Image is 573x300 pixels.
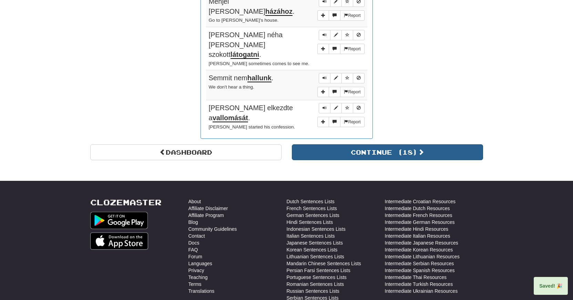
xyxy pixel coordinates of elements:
[188,232,205,239] a: Contact
[385,219,455,226] a: Intermediate German Resources
[90,144,282,160] a: Dashboard
[188,226,237,232] a: Community Guidelines
[340,87,364,97] button: Report
[90,212,148,229] img: Get it on Google Play
[188,198,201,205] a: About
[209,124,295,130] small: [PERSON_NAME] started his confession.
[188,288,215,294] a: Translations
[385,274,447,281] a: Intermediate Thai Resources
[213,114,248,122] u: vallomását
[188,253,202,260] a: Forum
[385,232,450,239] a: Intermediate Italian Resources
[209,61,309,66] small: [PERSON_NAME] sometimes comes to see me.
[287,212,339,219] a: German Sentences Lists
[385,281,453,288] a: Intermediate Turkish Resources
[188,274,208,281] a: Teaching
[209,31,283,59] span: [PERSON_NAME] néha [PERSON_NAME] szokott .
[330,103,342,113] button: Edit sentence
[188,212,224,219] a: Affiliate Program
[231,51,259,59] u: látogatni
[317,87,364,97] div: More sentence controls
[188,246,198,253] a: FAQ
[188,219,198,226] a: Blog
[287,281,344,288] a: Romanian Sentences Lists
[188,239,199,246] a: Docs
[385,246,453,253] a: Intermediate Korean Resources
[385,267,455,274] a: Intermediate Spanish Resources
[90,232,149,250] img: Get it on App Store
[317,10,329,21] button: Add sentence to collection
[317,87,329,97] button: Add sentence to collection
[319,73,330,83] button: Play sentence audio
[188,267,204,274] a: Privacy
[385,239,458,246] a: Intermediate Japanese Resources
[209,18,279,23] small: Go to [PERSON_NAME]'s house.
[385,253,460,260] a: Intermediate Lithuanian Resources
[287,253,344,260] a: Lithuanian Sentences Lists
[385,212,452,219] a: Intermediate French Resources
[330,30,342,40] button: Edit sentence
[247,74,272,82] u: hallunk
[353,103,365,113] button: Toggle ignore
[534,277,568,295] div: Saved! 🎉
[287,274,347,281] a: Portuguese Sentences Lists
[340,117,364,127] button: Report
[317,10,364,21] div: More sentence controls
[287,246,338,253] a: Korean Sentences Lists
[385,198,456,205] a: Intermediate Croatian Resources
[287,260,361,267] a: Mandarin Chinese Sentences Lists
[90,198,162,207] a: Clozemaster
[319,30,365,40] div: Sentence controls
[353,73,365,83] button: Toggle ignore
[317,117,364,127] div: More sentence controls
[188,281,202,288] a: Terms
[385,205,450,212] a: Intermediate Dutch Resources
[340,10,364,21] button: Report
[209,104,293,122] span: [PERSON_NAME] elkezdte a .
[341,73,353,83] button: Toggle favorite
[319,30,330,40] button: Play sentence audio
[319,103,365,113] div: Sentence controls
[385,260,454,267] a: Intermediate Serbian Resources
[209,84,254,90] small: We don't hear a thing.
[353,30,365,40] button: Toggle ignore
[287,219,333,226] a: Hindi Sentences Lists
[188,260,212,267] a: Languages
[341,30,353,40] button: Toggle favorite
[330,73,342,83] button: Edit sentence
[265,8,293,16] u: házához
[317,44,364,54] div: More sentence controls
[287,239,343,246] a: Japanese Sentences Lists
[287,232,335,239] a: Italian Sentences Lists
[287,267,350,274] a: Persian Farsi Sentences Lists
[287,205,337,212] a: French Sentences Lists
[188,205,228,212] a: Affiliate Disclaimer
[317,44,329,54] button: Add sentence to collection
[341,103,353,113] button: Toggle favorite
[287,288,339,294] a: Russian Sentences Lists
[385,226,448,232] a: Intermediate Hindi Resources
[287,226,346,232] a: Indonesian Sentences Lists
[319,73,365,83] div: Sentence controls
[340,44,364,54] button: Report
[319,103,330,113] button: Play sentence audio
[292,144,483,160] button: Continue (18)
[317,117,329,127] button: Add sentence to collection
[385,288,458,294] a: Intermediate Ukrainian Resources
[209,74,274,82] span: Semmit nem .
[287,198,335,205] a: Dutch Sentences Lists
